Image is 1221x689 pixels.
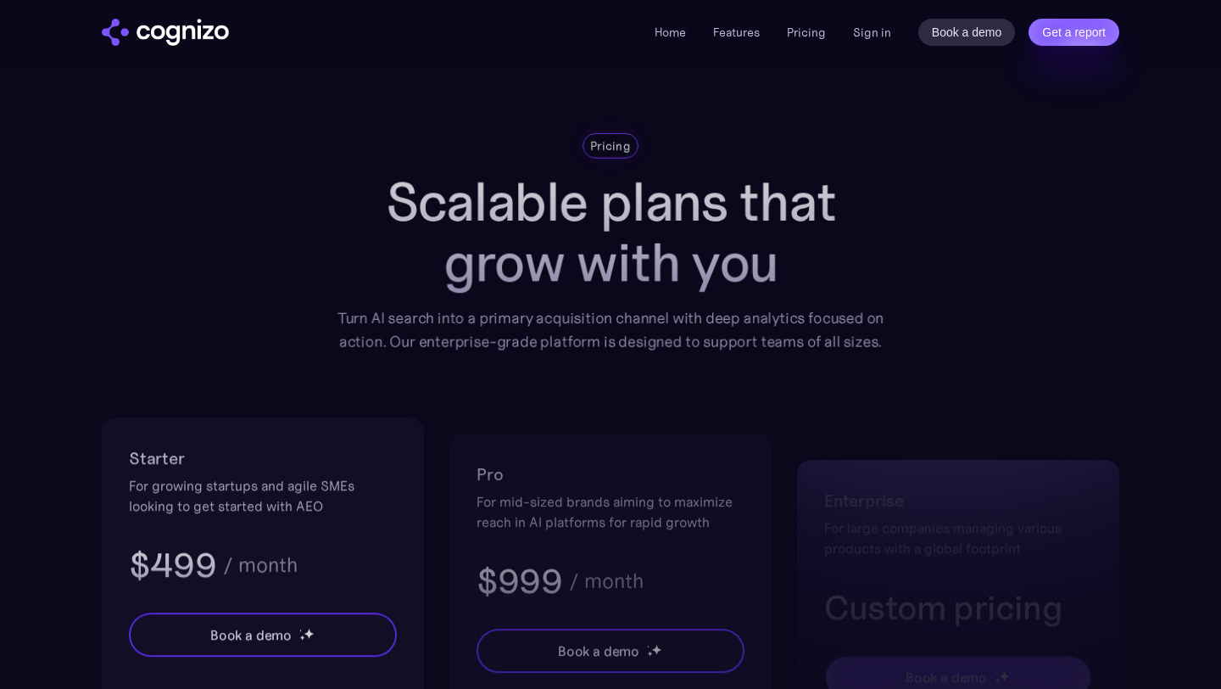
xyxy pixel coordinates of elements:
div: / month [569,571,644,591]
div: Book a demo [906,667,987,687]
div: / month [223,555,298,575]
h1: Scalable plans that grow with you [325,171,896,293]
img: star [995,677,1001,683]
div: Book a demo [558,641,639,661]
img: star [995,672,997,675]
h3: $499 [129,543,216,587]
h2: Enterprise [824,487,1092,514]
div: Pricing [590,137,631,154]
a: Book a demostarstarstar [477,629,744,673]
img: cognizo logo [102,19,229,46]
h3: Custom pricing [824,585,1092,630]
img: star [999,670,1010,681]
a: Book a demo [918,19,1016,46]
div: For mid-sized brands aiming to maximize reach in AI platforms for rapid growth [477,491,744,532]
h3: $999 [477,559,562,603]
a: home [102,19,229,46]
a: Pricing [787,25,826,40]
img: star [647,645,650,647]
img: star [299,630,302,632]
a: Get a report [1029,19,1119,46]
div: For large companies managing various products with a global footprint [824,518,1092,558]
a: Book a demostarstarstar [129,613,397,657]
a: Home [655,25,686,40]
div: Book a demo [210,625,292,645]
img: star [651,644,662,655]
a: Sign in [853,22,891,42]
img: star [299,635,305,641]
h2: Starter [129,445,397,472]
h2: Pro [477,461,744,488]
div: For growing startups and agile SMEs looking to get started with AEO [129,475,397,516]
img: star [304,628,315,639]
div: Turn AI search into a primary acquisition channel with deep analytics focused on action. Our ente... [325,306,896,354]
a: Features [713,25,760,40]
img: star [647,651,653,657]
